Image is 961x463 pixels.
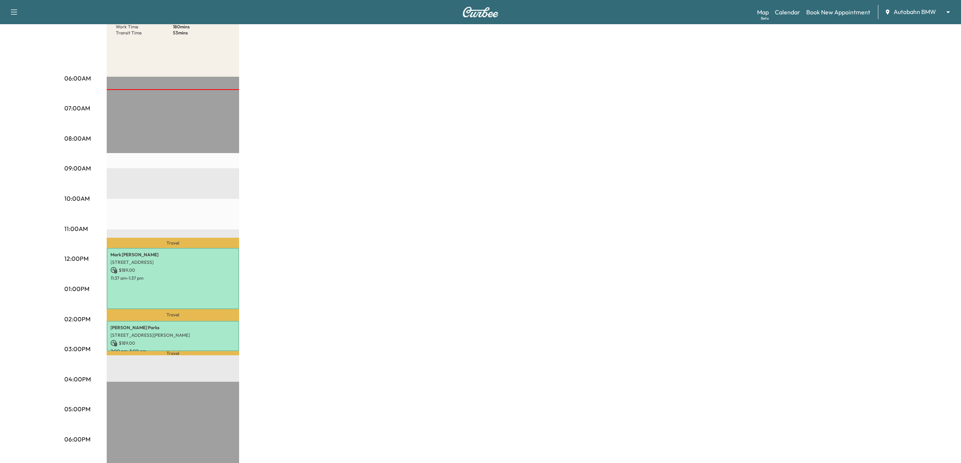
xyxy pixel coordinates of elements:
a: MapBeta [757,8,769,17]
p: Transit Time [116,30,173,36]
p: [PERSON_NAME] Parks [110,325,235,331]
p: [STREET_ADDRESS] [110,259,235,265]
p: Travel [107,351,239,355]
p: 53 mins [173,30,230,36]
p: $ 189.00 [110,267,235,274]
p: Mark [PERSON_NAME] [110,252,235,258]
p: 12:00PM [64,254,89,263]
p: 04:00PM [64,375,91,384]
p: 06:00AM [64,74,91,83]
p: Travel [107,238,239,248]
p: $ 189.00 [110,340,235,347]
p: Travel [107,309,239,321]
p: 02:00PM [64,314,90,324]
p: 10:00AM [64,194,90,203]
p: 06:00PM [64,435,90,444]
a: Book New Appointment [806,8,870,17]
p: 08:00AM [64,134,91,143]
p: 05:00PM [64,404,90,413]
img: Curbee Logo [462,7,499,17]
p: 2:00 pm - 3:00 pm [110,348,235,354]
p: 180 mins [173,24,230,30]
p: 03:00PM [64,344,90,353]
a: Calendar [775,8,800,17]
div: Beta [761,15,769,21]
span: Autobahn BMW [894,8,936,16]
p: [STREET_ADDRESS][PERSON_NAME] [110,332,235,338]
p: 09:00AM [64,164,91,173]
p: 07:00AM [64,104,90,113]
p: 01:00PM [64,284,89,293]
p: 11:37 am - 1:37 pm [110,275,235,281]
p: Work Time [116,24,173,30]
p: 11:00AM [64,224,88,233]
